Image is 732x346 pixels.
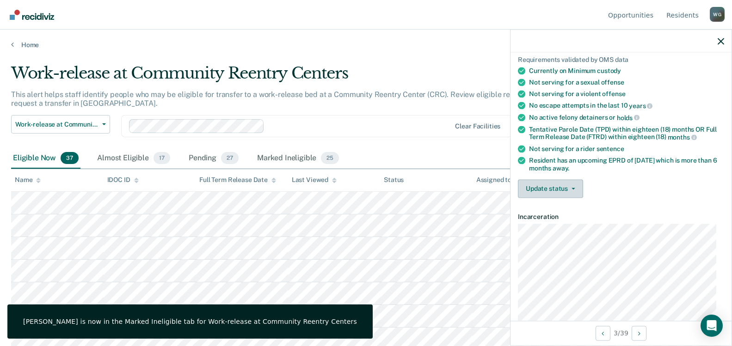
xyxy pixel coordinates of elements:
div: Full Term Release Date [199,176,276,184]
div: Requirements validated by OMS data [518,55,724,63]
img: Recidiviz [10,10,54,20]
span: 37 [61,152,79,164]
div: Assigned to [476,176,520,184]
span: months [668,134,697,141]
span: 17 [154,152,170,164]
button: Next Opportunity [632,326,646,340]
span: holds [617,114,640,121]
dt: Incarceration [518,212,724,220]
div: Resident has an upcoming EPRD of [DATE] which is more than 6 months [529,156,724,172]
div: IDOC ID [107,176,139,184]
span: offense [602,90,625,97]
div: 3 / 39 [511,321,732,345]
div: No escape attempts in the last 10 [529,102,724,110]
div: Last Viewed [292,176,337,184]
div: W G [710,7,725,22]
div: Pending [187,148,240,169]
div: Currently on Minimum [529,67,724,75]
span: custody [597,67,621,74]
span: Work-release at Community Reentry Centers [15,121,98,128]
button: Update status [518,179,583,198]
div: Almost Eligible [95,148,172,169]
span: 27 [221,152,239,164]
div: Not serving for a sexual [529,79,724,86]
p: This alert helps staff identify people who may be eligible for transfer to a work-release bed at ... [11,90,549,108]
div: Eligible Now [11,148,80,169]
div: Marked Ineligible [255,148,341,169]
span: 25 [321,152,339,164]
button: Profile dropdown button [710,7,725,22]
span: sentence [597,145,624,152]
div: Not serving for a violent [529,90,724,98]
div: Work-release at Community Reentry Centers [11,64,560,90]
div: Tentative Parole Date (TPD) within eighteen (18) months OR Full Term Release Date (FTRD) within e... [529,125,724,141]
a: Home [11,41,721,49]
div: Status [384,176,404,184]
div: Not serving for a rider [529,145,724,152]
span: offense [601,79,624,86]
div: [PERSON_NAME] is now in the Marked Ineligible tab for Work-release at Community Reentry Centers [23,317,357,326]
button: Previous Opportunity [596,326,610,340]
span: away. [553,164,569,171]
div: Clear facilities [455,122,500,130]
span: years [629,102,652,109]
div: Open Intercom Messenger [701,315,723,337]
div: Name [15,176,41,184]
div: No active felony detainers or [529,113,724,121]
